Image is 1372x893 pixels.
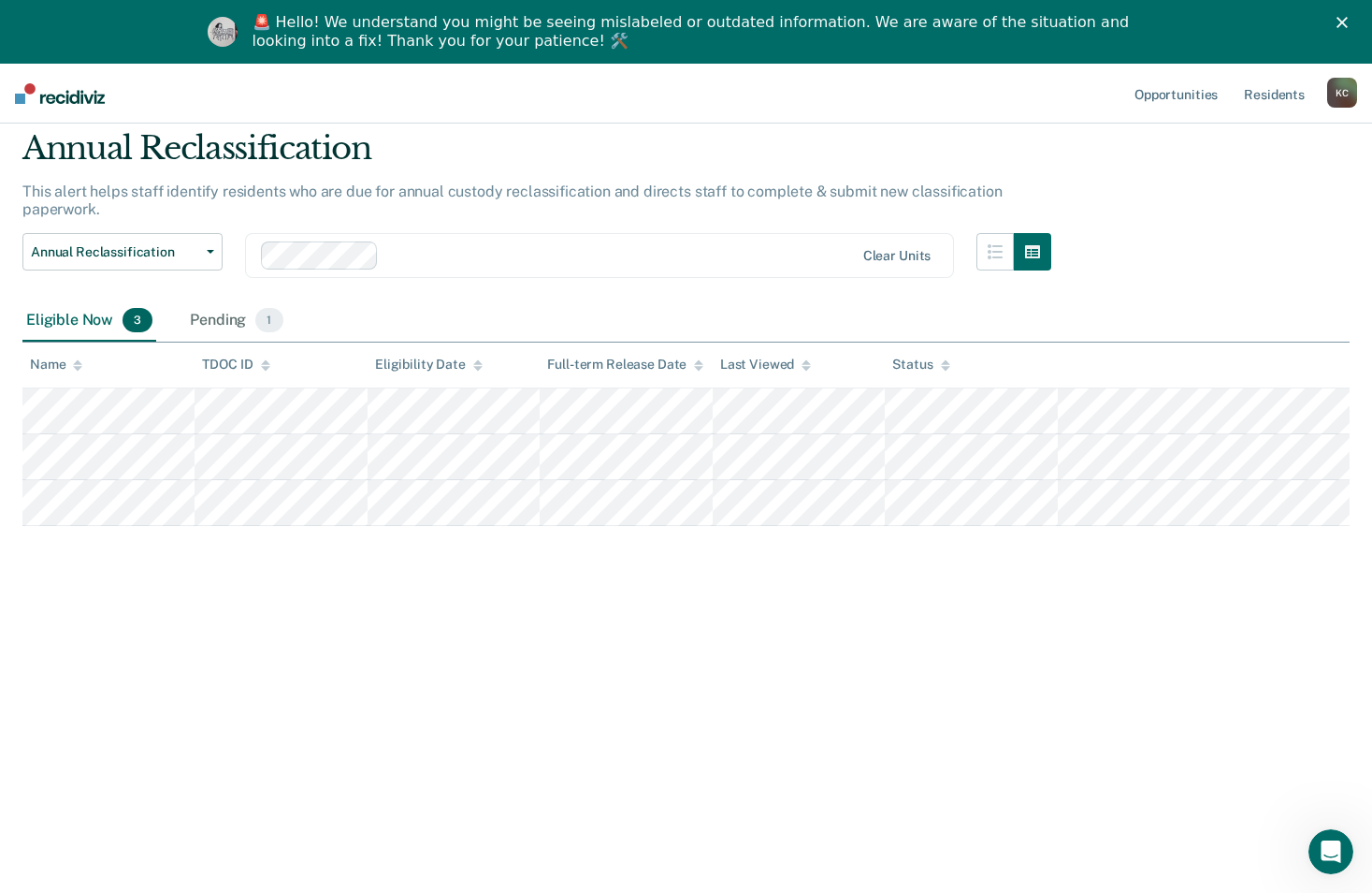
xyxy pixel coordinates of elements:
button: KC [1327,78,1357,108]
div: Eligible Now3 [22,300,156,342]
a: Opportunities [1131,64,1221,124]
div: Pending1 [186,300,286,342]
button: Annual Reclassification [22,233,223,271]
div: Full-term Release Date [547,357,703,373]
div: TDOC ID [202,357,269,373]
span: 3 [123,308,152,332]
span: Annual Reclassification [31,244,199,260]
p: This alert helps staff identify residents who are due for annual custody reclassification and dir... [22,183,1002,218]
div: Last Viewed [720,357,811,373]
div: Clear units [863,248,932,264]
div: Eligibility Date [375,357,483,373]
div: Status [892,357,949,373]
img: Recidiviz [15,83,105,104]
div: Close [1336,17,1355,28]
div: K C [1327,78,1357,108]
a: Residents [1240,64,1308,124]
div: Name [30,357,82,373]
div: 🚨 Hello! We understand you might be seeing mislabeled or outdated information. We are aware of th... [253,13,1135,51]
iframe: Intercom live chat [1308,829,1353,874]
img: Profile image for Kim [208,17,238,47]
span: 1 [255,308,282,332]
div: Annual Reclassification [22,129,1051,183]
